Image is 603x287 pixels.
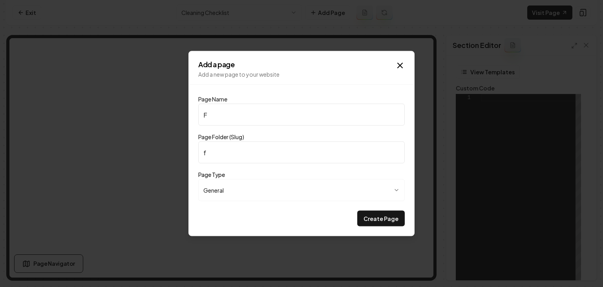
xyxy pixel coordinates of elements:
[198,142,405,164] input: example.com/my-new-page
[198,96,227,103] label: Page Name
[198,61,405,68] h2: Add a page
[198,133,244,140] label: Page Folder (Slug)
[357,211,405,226] button: Create Page
[198,104,405,126] input: My New Page
[198,70,405,78] p: Add a new page to your website
[198,171,225,178] label: Page Type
